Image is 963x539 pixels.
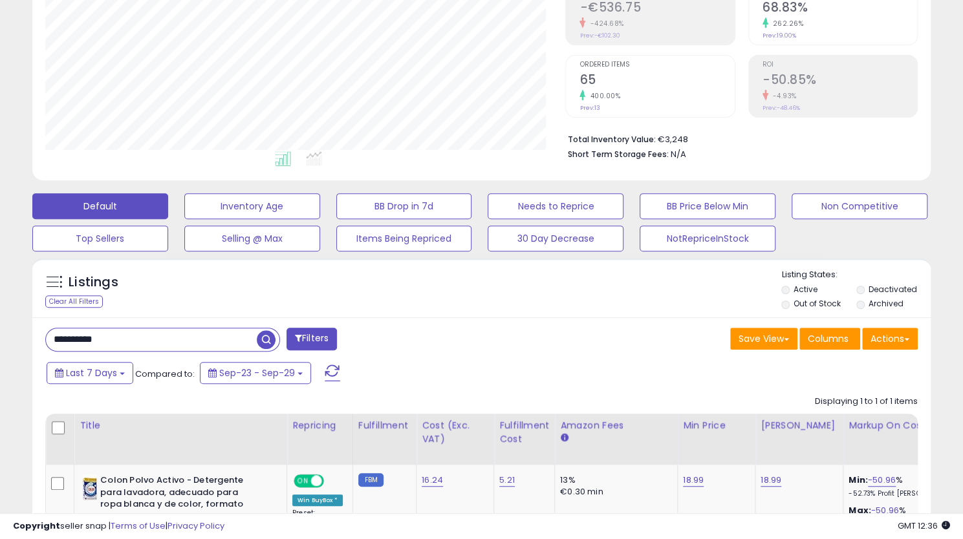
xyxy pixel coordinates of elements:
[768,91,797,101] small: -4.93%
[66,366,117,379] span: Last 7 Days
[358,473,384,487] small: FBM
[869,284,917,295] label: Deactivated
[560,432,568,444] small: Amazon Fees.
[499,419,549,446] div: Fulfillment Cost
[585,19,623,28] small: -424.68%
[135,368,195,380] span: Compared to:
[799,328,860,350] button: Columns
[13,520,224,533] div: seller snap | |
[567,131,908,146] li: €3,248
[683,419,750,432] div: Min Price
[898,520,950,532] span: 2025-10-7 12:36 GMT
[499,474,515,487] a: 5.21
[579,104,600,112] small: Prev: 13
[322,476,343,487] span: OFF
[730,328,797,350] button: Save View
[219,366,295,379] span: Sep-23 - Sep-29
[111,520,166,532] a: Terms of Use
[579,32,620,39] small: Prev: -€102.30
[862,328,918,350] button: Actions
[336,193,472,219] button: BB Drop in 7d
[849,489,956,498] p: -52.73% Profit [PERSON_NAME]
[781,269,931,281] p: Listing States:
[849,419,960,432] div: Markup on Cost
[808,332,849,345] span: Columns
[579,61,734,69] span: Ordered Items
[763,72,917,90] h2: -50.85%
[849,474,868,486] b: Min:
[815,396,918,408] div: Displaying 1 to 1 of 1 items
[567,134,655,145] b: Total Inventory Value:
[83,474,97,500] img: 51NwvzqwbFL._SL40_.jpg
[69,273,118,291] h5: Listings
[683,474,704,487] a: 18.99
[560,419,672,432] div: Amazon Fees
[287,328,337,350] button: Filters
[869,298,903,309] label: Archived
[585,91,620,101] small: 400.00%
[32,226,168,251] button: Top Sellers
[32,193,168,219] button: Default
[100,474,257,525] b: Colon Polvo Activo - Detergente para lavadora, adecuado para ropa blanca y de color, formato polv...
[792,193,927,219] button: Non Competitive
[640,226,775,251] button: NotRepriceInStock
[567,149,668,160] b: Short Term Storage Fees:
[45,295,103,308] div: Clear All Filters
[579,72,734,90] h2: 65
[768,19,804,28] small: 262.26%
[560,474,667,486] div: 13%
[640,193,775,219] button: BB Price Below Min
[422,419,488,446] div: Cost (Exc. VAT)
[763,104,800,112] small: Prev: -48.46%
[849,474,956,498] div: %
[295,476,311,487] span: ON
[761,474,781,487] a: 18.99
[184,193,320,219] button: Inventory Age
[670,148,686,160] span: N/A
[422,474,443,487] a: 16.24
[763,32,796,39] small: Prev: 19.00%
[488,226,623,251] button: 30 Day Decrease
[184,226,320,251] button: Selling @ Max
[761,419,838,432] div: [PERSON_NAME]
[292,494,343,506] div: Win BuyBox *
[794,298,841,309] label: Out of Stock
[200,362,311,384] button: Sep-23 - Sep-29
[488,193,623,219] button: Needs to Reprice
[763,61,917,69] span: ROI
[80,419,281,432] div: Title
[794,284,817,295] label: Active
[560,486,667,498] div: €0.30 min
[292,419,347,432] div: Repricing
[47,362,133,384] button: Last 7 Days
[868,474,896,487] a: -50.96
[13,520,60,532] strong: Copyright
[168,520,224,532] a: Privacy Policy
[358,419,411,432] div: Fulfillment
[336,226,472,251] button: Items Being Repriced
